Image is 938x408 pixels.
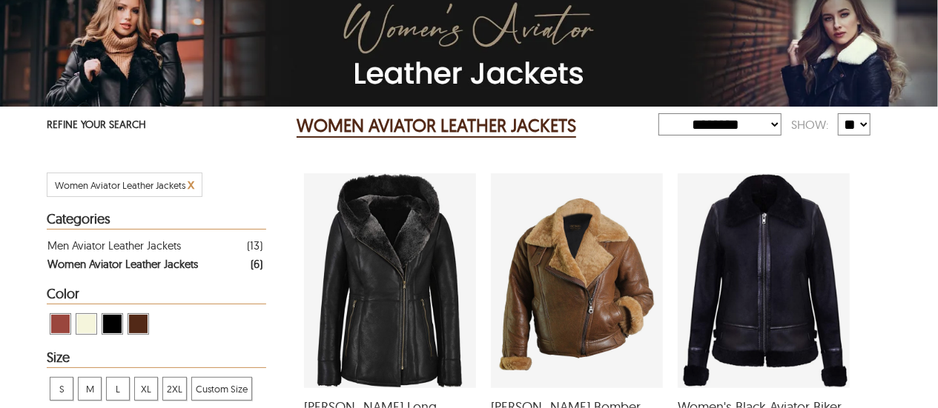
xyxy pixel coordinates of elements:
[107,378,129,400] span: L
[50,378,73,400] span: S
[247,236,262,255] div: ( 13 )
[47,350,266,368] div: Heading Filter Women Aviator Leather Jackets by Size
[128,313,149,335] div: View Brown ( Brand Color ) Women Aviator Leather Jackets
[47,114,266,137] p: REFINE YOUR SEARCH
[162,377,187,401] div: View 2XL Women Aviator Leather Jackets
[50,313,71,335] div: View Cognac Women Aviator Leather Jackets
[47,236,181,255] div: Men Aviator Leather Jackets
[106,377,130,401] div: View L Women Aviator Leather Jackets
[47,255,262,273] a: Filter Women Aviator Leather Jackets
[79,378,101,400] span: M
[78,377,102,401] div: View M Women Aviator Leather Jackets
[47,255,198,273] div: Women Aviator Leather Jackets
[782,112,838,138] div: Show:
[76,313,97,335] div: View Beige Women Aviator Leather Jackets
[163,378,186,400] span: 2XL
[135,378,157,400] span: XL
[134,377,158,401] div: View XL Women Aviator Leather Jackets
[188,179,194,191] a: Cancel Filter
[192,378,251,400] span: Custom Size
[47,287,266,304] div: Heading Filter Women Aviator Leather Jackets by Color
[188,175,194,193] span: x
[297,114,576,138] h2: WOMEN AVIATOR LEATHER JACKETS
[47,212,266,230] div: Heading Filter Women Aviator Leather Jackets by Categories
[55,179,185,191] span: Filter Women Aviator Leather Jackets
[50,377,73,401] div: View S Women Aviator Leather Jackets
[47,236,262,255] a: Filter Men Aviator Leather Jackets
[251,255,262,273] div: ( 6 )
[191,377,252,401] div: View Custom Size Women Aviator Leather Jackets
[102,313,123,335] div: View Black Women Aviator Leather Jackets
[297,111,641,141] div: Women Aviator Leather Jackets 6 Results Found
